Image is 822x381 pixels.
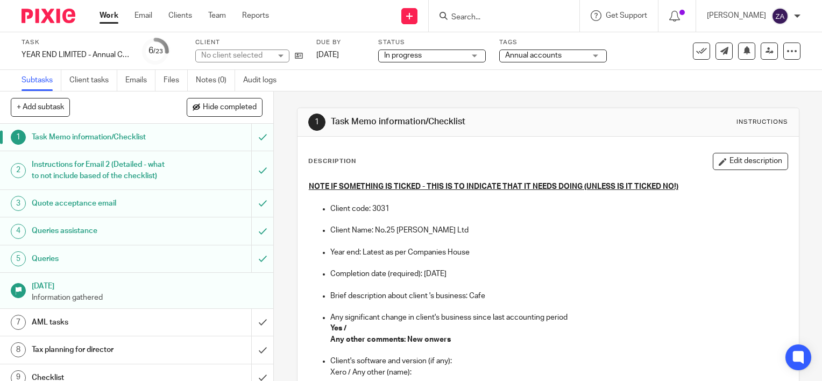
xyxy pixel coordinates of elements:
p: Any significant change in client's business since last accounting period [330,312,788,323]
p: Completion date (required): [DATE] [330,269,788,279]
h1: Tax planning for director [32,342,171,358]
div: 1 [11,130,26,145]
h1: Queries [32,251,171,267]
a: Client tasks [69,70,117,91]
u: NOTE IF SOMETHING IS TICKED - THIS IS TO INDICATE THAT IT NEEDS DOING (UNLESS IS IT TICKED NO!) [309,183,678,190]
a: Audit logs [243,70,285,91]
p: Information gathered [32,292,263,303]
h1: Task Memo information/Checklist [32,129,171,145]
a: Email [134,10,152,21]
div: 5 [11,251,26,266]
p: Client Name: No.25 [PERSON_NAME] Ltd [330,225,788,236]
div: YEAR END LIMITED - Annual COMPANY accounts and CT600 return [22,50,129,60]
h1: Quote acceptance email [32,195,171,211]
p: Xero / Any other (name): [330,367,788,378]
button: Hide completed [187,98,263,116]
label: Status [378,38,486,47]
a: Files [164,70,188,91]
a: Emails [125,70,155,91]
div: No client selected [201,50,271,61]
div: 6 [148,45,163,57]
p: Client's software and version (if any): [330,356,788,366]
button: Edit description [713,153,788,170]
strong: Any other comments: New onwers [330,336,451,343]
label: Due by [316,38,365,47]
label: Task [22,38,129,47]
a: Reports [242,10,269,21]
a: Clients [168,10,192,21]
span: In progress [384,52,422,59]
p: Year end: Latest as per Companies House [330,247,788,258]
span: Hide completed [203,103,257,112]
a: Notes (0) [196,70,235,91]
a: Team [208,10,226,21]
p: Client code: 3031 [330,203,788,214]
a: Subtasks [22,70,61,91]
div: 2 [11,163,26,178]
span: Get Support [606,12,647,19]
h1: Instructions for Email 2 (Detailed - what to not include based of the checklist) [32,157,171,184]
h1: [DATE] [32,278,263,292]
p: Brief description about client 's business: Cafe [330,291,788,301]
h1: Queries assistance [32,223,171,239]
div: 1 [308,114,325,131]
button: + Add subtask [11,98,70,116]
p: [PERSON_NAME] [707,10,766,21]
label: Client [195,38,303,47]
h1: Task Memo information/Checklist [331,116,571,128]
div: 7 [11,315,26,330]
div: 3 [11,196,26,211]
label: Tags [499,38,607,47]
span: [DATE] [316,51,339,59]
img: svg%3E [771,8,789,25]
span: Annual accounts [505,52,562,59]
img: Pixie [22,9,75,23]
a: Work [100,10,118,21]
strong: Yes / [330,324,346,332]
div: 8 [11,342,26,357]
div: 4 [11,224,26,239]
div: Instructions [736,118,788,126]
input: Search [450,13,547,23]
p: Description [308,157,356,166]
small: /23 [153,48,163,54]
h1: AML tasks [32,314,171,330]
